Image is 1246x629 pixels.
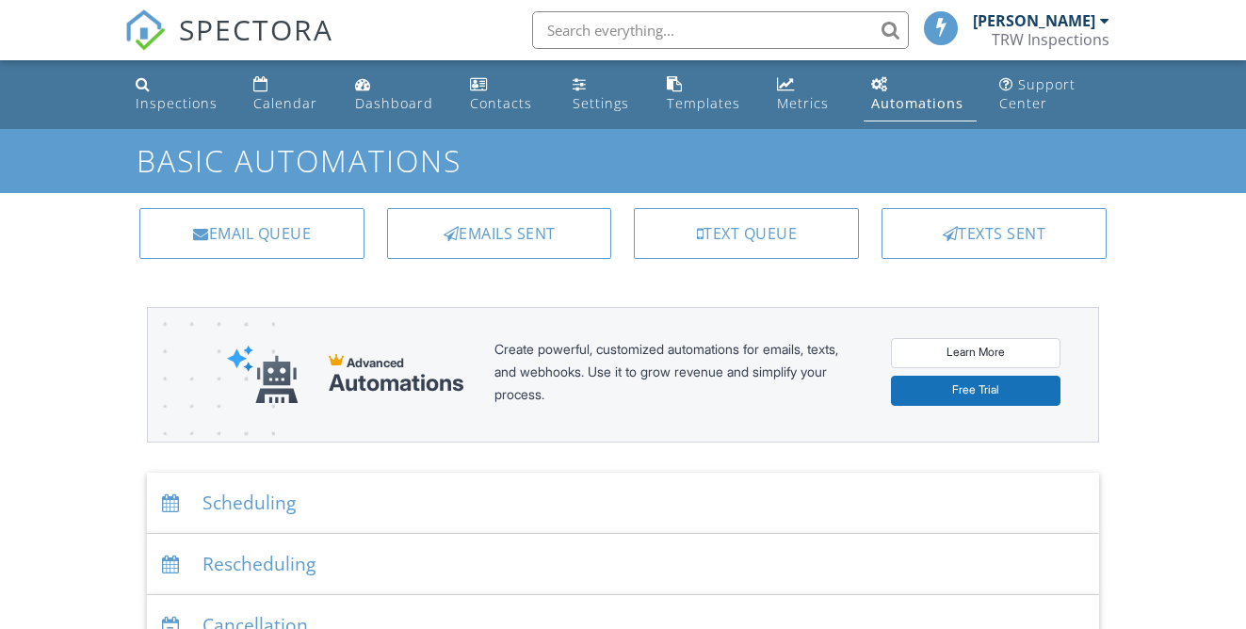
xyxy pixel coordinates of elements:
h1: Basic Automations [137,144,1109,177]
div: Inspections [136,94,218,112]
div: Templates [667,94,740,112]
div: Create powerful, customized automations for emails, texts, and webhooks. Use it to grow revenue a... [494,338,860,411]
a: Inspections [128,68,231,121]
div: Automations [871,94,963,112]
div: Rescheduling [147,534,1098,595]
div: Scheduling [147,473,1098,534]
a: Metrics [769,68,848,121]
div: Dashboard [355,94,433,112]
a: Emails Sent [387,208,612,259]
a: Text Queue [634,208,859,259]
div: TRW Inspections [992,30,1109,49]
img: advanced-banner-bg-f6ff0eecfa0ee76150a1dea9fec4b49f333892f74bc19f1b897a312d7a1b2ff3.png [148,308,275,516]
a: Settings [565,68,644,121]
div: Automations [329,370,464,396]
input: Search everything... [532,11,909,49]
div: Support Center [999,75,1076,112]
img: automations-robot-e552d721053d9e86aaf3dd9a1567a1c0d6a99a13dc70ea74ca66f792d01d7f0c.svg [227,345,299,404]
a: Email Queue [139,208,364,259]
div: Calendar [253,94,317,112]
div: Contacts [470,94,532,112]
a: Calendar [246,68,332,121]
a: Texts Sent [882,208,1107,259]
span: Advanced [347,355,404,370]
span: SPECTORA [179,9,333,49]
a: Automations (Basic) [864,68,977,121]
div: [PERSON_NAME] [973,11,1095,30]
img: The Best Home Inspection Software - Spectora [124,9,166,51]
div: Settings [573,94,629,112]
a: Dashboard [348,68,447,121]
a: Templates [659,68,755,121]
div: Metrics [777,94,829,112]
a: Free Trial [891,376,1060,406]
a: Contacts [462,68,550,121]
a: Learn More [891,338,1060,368]
a: SPECTORA [124,25,333,65]
a: Support Center [992,68,1118,121]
